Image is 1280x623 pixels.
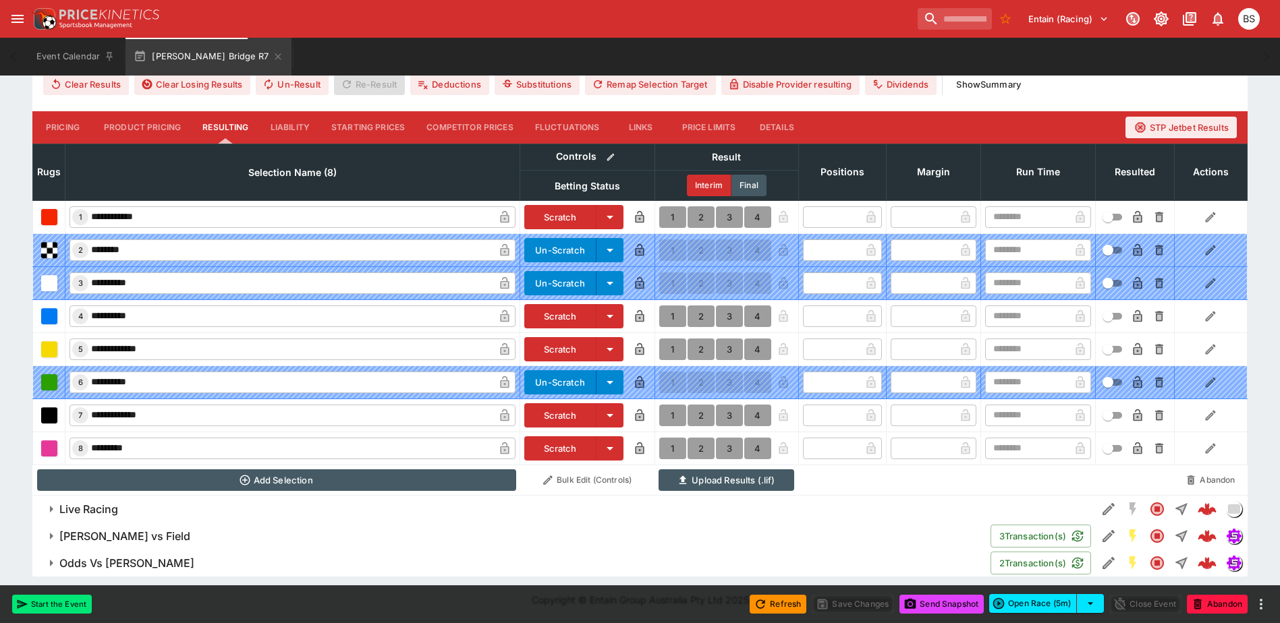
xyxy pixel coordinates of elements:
[5,7,30,31] button: open drawer
[1145,524,1169,548] button: Closed
[233,165,352,181] span: Selection Name (8)
[671,111,747,144] button: Price Limits
[76,245,86,255] span: 2
[1149,528,1165,544] svg: Closed
[1198,527,1217,545] img: logo-cerberus--red.svg
[321,111,416,144] button: Starting Prices
[76,378,86,387] span: 6
[524,403,596,427] button: Scratch
[32,496,1096,523] button: Live Racing
[1198,500,1217,518] img: logo-cerberus--red.svg
[918,8,992,30] input: search
[524,304,596,328] button: Scratch
[1206,7,1230,31] button: Notifications
[731,175,767,196] button: Final
[659,469,794,491] button: Upload Results (.lif)
[716,405,743,426] button: 3
[659,206,686,228] button: 1
[1145,551,1169,575] button: Closed
[991,525,1091,547] button: 3Transaction(s)
[1077,594,1104,613] button: select merge strategy
[76,311,86,321] span: 4
[716,338,743,360] button: 3
[1121,7,1145,31] button: Connected to PK
[1020,8,1117,30] button: Select Tenant
[76,444,86,453] span: 8
[1187,595,1248,614] button: Abandon
[59,502,118,516] h6: Live Racing
[1096,551,1121,575] button: Edit Detail
[1149,555,1165,571] svg: Closed
[134,73,250,95] button: Clear Losing Results
[716,305,743,327] button: 3
[989,594,1104,613] div: split button
[798,144,886,200] th: Positions
[76,345,86,354] span: 5
[416,111,524,144] button: Competitor Prices
[76,278,86,288] span: 3
[520,144,655,170] th: Controls
[1121,524,1145,548] button: SGM Enabled
[1096,497,1121,521] button: Edit Detail
[688,338,715,360] button: 2
[1177,7,1202,31] button: Documentation
[716,206,743,228] button: 3
[59,556,194,570] h6: Odds Vs [PERSON_NAME]
[716,438,743,459] button: 3
[602,148,619,166] button: Bulk edit
[1253,596,1269,612] button: more
[744,438,771,459] button: 4
[1194,550,1221,576] a: 61f0888c-cb6a-4404-8980-5f32491df29f
[540,178,635,194] span: Betting Status
[688,405,715,426] button: 2
[1121,497,1145,521] button: SGM Disabled
[1187,596,1248,610] span: Mark an event as closed and abandoned.
[524,469,651,491] button: Bulk Edit (Controls)
[1178,469,1243,491] button: Abandon
[37,469,516,491] button: Add Selection
[688,305,715,327] button: 2
[659,338,686,360] button: 1
[1125,117,1237,138] button: STP Jetbet Results
[1227,556,1242,570] img: simulator
[744,305,771,327] button: 4
[260,111,321,144] button: Liability
[12,595,92,614] button: Start the Event
[1149,501,1165,517] svg: Closed
[1121,551,1145,575] button: SGM Enabled
[1238,8,1260,30] div: Brendan Scoble
[655,144,798,170] th: Result
[1096,524,1121,548] button: Edit Detail
[76,212,85,222] span: 1
[524,370,596,394] button: Un-Scratch
[1095,144,1174,200] th: Resulted
[1234,4,1264,34] button: Brendan Scoble
[76,411,85,420] span: 7
[1226,528,1242,544] div: simulator
[1226,555,1242,571] div: simulator
[524,238,596,262] button: Un-Scratch
[659,438,686,459] button: 1
[1198,554,1217,572] img: logo-cerberus--red.svg
[687,175,731,196] button: Interim
[59,9,159,20] img: PriceKinetics
[524,337,596,361] button: Scratch
[721,73,860,95] button: Disable Provider resulting
[59,529,190,543] h6: [PERSON_NAME] vs Field
[192,111,259,144] button: Resulting
[256,73,328,95] button: Un-Result
[1174,144,1247,200] th: Actions
[524,436,596,461] button: Scratch
[744,206,771,228] button: 4
[886,144,980,200] th: Margin
[410,73,489,95] button: Deductions
[750,595,806,614] button: Refresh
[1169,497,1194,521] button: Straight
[1194,496,1221,523] a: 5b52e785-64c4-4c6c-8819-ce81b6d8d6dd
[32,550,991,576] button: Odds Vs [PERSON_NAME]
[746,111,807,144] button: Details
[334,73,405,95] span: Re-Result
[688,438,715,459] button: 2
[1194,523,1221,550] a: 20efa127-7247-49ef-9e88-e6f88a523ec5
